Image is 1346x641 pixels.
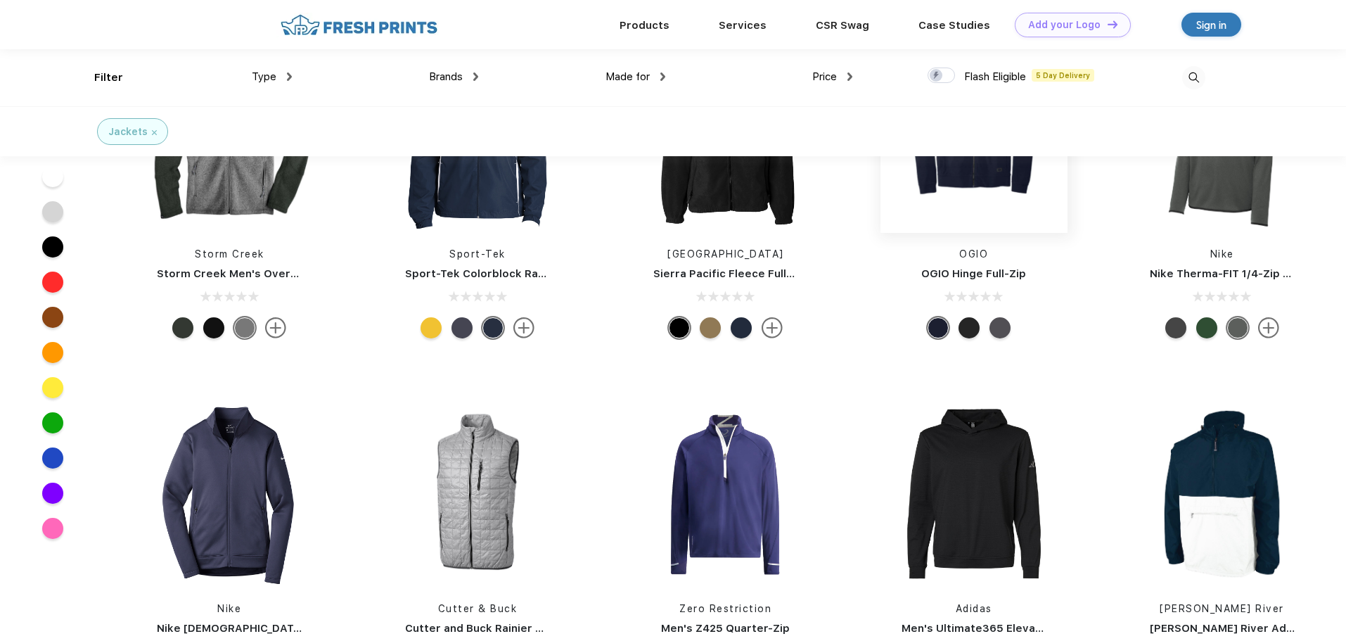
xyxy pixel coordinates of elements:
span: Made for [605,70,650,83]
div: True Navy White [482,317,504,338]
a: Storm Creek Men's Overachiever Sweaterfleece Jacket [157,267,461,280]
div: Graphite Black [451,317,473,338]
img: fo%20logo%202.webp [276,13,442,37]
a: Nike [217,603,241,614]
a: Sport-Tek Colorblock Raglan Jacket [405,267,601,280]
img: more.svg [513,317,534,338]
div: Sign in [1196,17,1226,33]
a: Men's Z425 Quarter-Zip [661,622,790,635]
a: Cutter and Buck Rainier PrimaLoft® Mens Eco Insulated Full Zip Puffer Vest [405,622,810,635]
img: func=resize&h=266 [136,400,323,588]
span: Flash Eligible [964,70,1026,83]
img: dropdown.png [287,72,292,81]
div: Black [959,317,980,338]
a: OGIO Hinge Full-Zip [921,267,1026,280]
div: Navy [731,317,752,338]
div: True Navy Gold [421,317,442,338]
img: dropdown.png [660,72,665,81]
a: Men's Ultimate365 Elevated Pullover Hoodie [902,622,1143,635]
span: Type [252,70,276,83]
img: func=resize&h=266 [632,400,819,588]
img: more.svg [1258,317,1279,338]
div: Filter [94,70,123,86]
a: Cutter & Buck [438,603,518,614]
a: Nike [DEMOGRAPHIC_DATA] Therma-FIT Full-Zip Fleece [157,622,453,635]
img: filter_cancel.svg [152,130,157,135]
div: River Blue Navy [928,317,949,338]
img: more.svg [762,317,783,338]
a: Sierra Pacific Fleece Full-Zip Jacket [653,267,848,280]
a: Adidas [956,603,992,614]
a: [PERSON_NAME] River [1160,603,1284,614]
div: Tarmac Grey [989,317,1011,338]
div: Green Camo [700,317,721,338]
a: Nike [1210,248,1234,260]
img: more.svg [265,317,286,338]
a: Sport-Tek [449,248,506,260]
a: Products [620,19,669,32]
span: Price [812,70,837,83]
div: Team Dark Green [1196,317,1217,338]
span: Brands [429,70,463,83]
a: Sign in [1181,13,1241,37]
img: dropdown.png [473,72,478,81]
img: DT [1108,20,1117,28]
div: Cinder [172,317,193,338]
img: desktop_search.svg [1182,66,1205,89]
div: Stone Gray with Cinder [234,317,255,338]
img: func=resize&h=266 [880,400,1068,588]
img: dropdown.png [847,72,852,81]
div: Team Anthracite [1227,317,1248,338]
a: Nike Therma-FIT 1/4-Zip Fleece [1150,267,1319,280]
a: Zero Restriction [679,603,771,614]
div: Black [669,317,690,338]
a: OGIO [959,248,988,260]
div: Add your Logo [1028,19,1101,31]
img: func=resize&h=266 [1129,400,1316,588]
div: Team Black [1165,317,1186,338]
div: Stone Gray [203,317,224,338]
a: Storm Creek [195,248,264,260]
a: [GEOGRAPHIC_DATA] [667,248,784,260]
img: func=resize&h=266 [384,400,571,588]
div: Jackets [108,125,148,139]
